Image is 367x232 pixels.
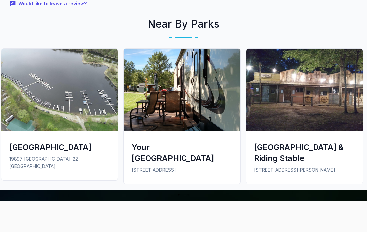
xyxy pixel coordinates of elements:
img: Your Haven Campground [124,49,240,132]
div: [GEOGRAPHIC_DATA] [9,142,110,153]
iframe: Advertisement [63,201,304,230]
p: [STREET_ADDRESS][PERSON_NAME] [254,167,355,174]
div: Your [GEOGRAPHIC_DATA] [132,142,232,164]
p: [STREET_ADDRESS] [132,167,232,174]
button: 2 [185,192,192,198]
img: El Rancho Manana Campground & Riding Stable [246,49,363,132]
div: [GEOGRAPHIC_DATA] & Riding Stable [254,142,355,164]
a: El Rancho Manana Campground & Riding Stable[GEOGRAPHIC_DATA] & Riding Stable[STREET_ADDRESS][PERS... [243,49,366,190]
p: 19897 [GEOGRAPHIC_DATA]-22 [GEOGRAPHIC_DATA] [9,156,110,170]
button: 1 [175,192,182,198]
a: Your Haven CampgroundYour [GEOGRAPHIC_DATA][STREET_ADDRESS] [121,49,243,190]
img: Cozy Corners Campground [1,49,118,132]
